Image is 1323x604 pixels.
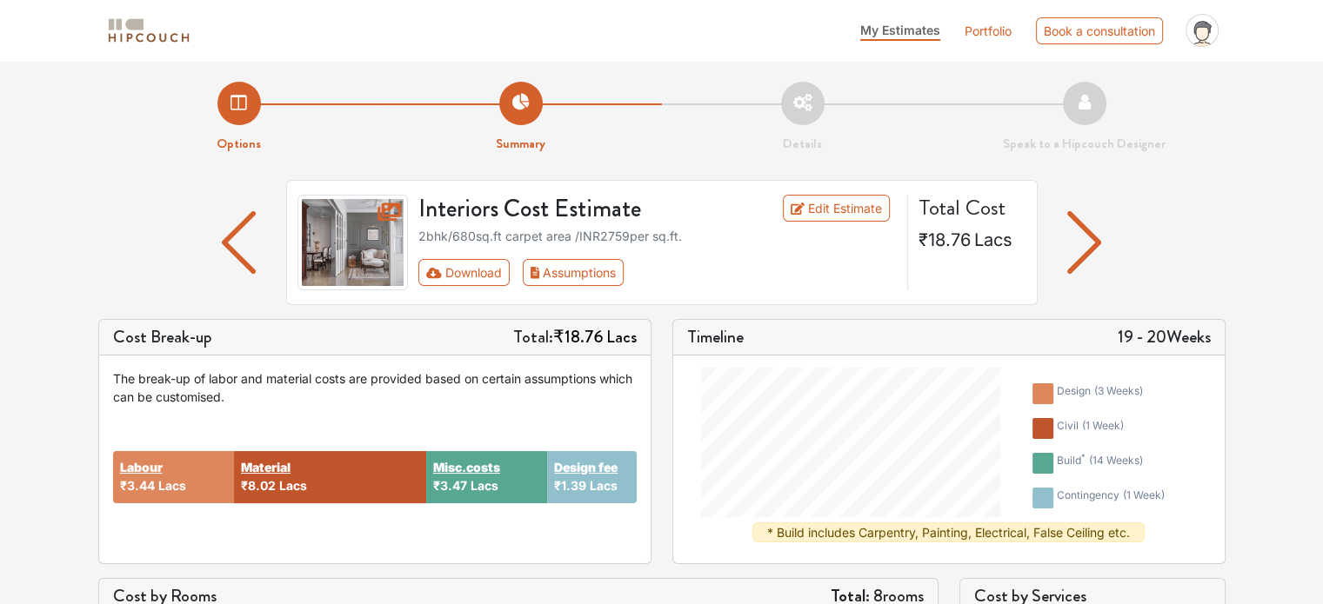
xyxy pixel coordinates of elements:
div: design [1057,383,1143,404]
div: contingency [1057,488,1165,508]
button: Design fee [554,458,618,476]
span: ₹3.47 [433,478,467,493]
span: ( 14 weeks ) [1089,454,1143,467]
img: arrow left [1067,211,1101,274]
h5: Total: [513,327,637,348]
span: Lacs [158,478,186,493]
h5: 19 - 20 Weeks [1118,327,1211,348]
span: ₹18.76 [919,229,971,250]
span: ₹8.02 [241,478,276,493]
span: ₹18.76 [553,324,603,349]
span: ₹1.39 [554,478,586,493]
span: My Estimates [860,23,940,37]
div: civil [1057,418,1124,439]
div: Book a consultation [1036,17,1163,44]
button: Labour [120,458,163,476]
h5: Cost Break-up [113,327,212,348]
div: First group [418,259,638,286]
div: 2bhk / 680 sq.ft carpet area /INR 2759 per sq.ft. [418,227,897,245]
a: Edit Estimate [783,195,890,222]
span: Lacs [279,478,307,493]
div: The break-up of labor and material costs are provided based on certain assumptions which can be c... [113,369,637,406]
h4: Total Cost [919,195,1023,221]
span: Lacs [471,478,498,493]
div: build [1057,453,1143,474]
span: Lacs [606,324,637,349]
button: Misc.costs [433,458,500,476]
strong: Options [217,134,261,153]
img: arrow left [222,211,256,274]
span: ( 1 week ) [1082,419,1124,432]
img: logo-horizontal.svg [105,16,192,46]
a: Portfolio [965,22,1012,40]
h5: Timeline [687,327,744,348]
strong: Details [783,134,822,153]
h3: Interiors Cost Estimate [408,195,740,224]
strong: Summary [496,134,545,153]
div: * Build includes Carpentry, Painting, Electrical, False Ceiling etc. [752,522,1145,542]
img: gallery [297,195,409,290]
span: Lacs [974,229,1012,250]
strong: Speak to a Hipcouch Designer [1003,134,1166,153]
span: ( 1 week ) [1123,488,1165,501]
div: Toolbar with button groups [418,259,897,286]
span: logo-horizontal.svg [105,11,192,50]
button: Download [418,259,510,286]
button: Material [241,458,291,476]
span: Lacs [590,478,618,493]
button: Assumptions [523,259,625,286]
span: ( 3 weeks ) [1094,384,1143,397]
span: ₹3.44 [120,478,155,493]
